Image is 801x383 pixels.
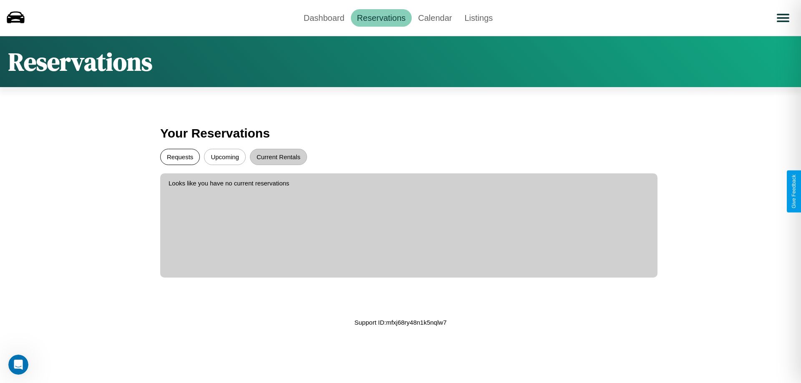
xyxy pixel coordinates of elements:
a: Dashboard [297,9,351,27]
div: Give Feedback [791,175,797,208]
iframe: Intercom live chat [8,355,28,375]
p: Looks like you have no current reservations [169,178,649,189]
a: Reservations [351,9,412,27]
p: Support ID: mfxj68ry48n1k5nqlw7 [355,317,447,328]
a: Listings [458,9,499,27]
button: Current Rentals [250,149,307,165]
button: Open menu [771,6,795,30]
h3: Your Reservations [160,122,641,145]
h1: Reservations [8,45,152,79]
a: Calendar [412,9,458,27]
button: Upcoming [204,149,246,165]
button: Requests [160,149,200,165]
